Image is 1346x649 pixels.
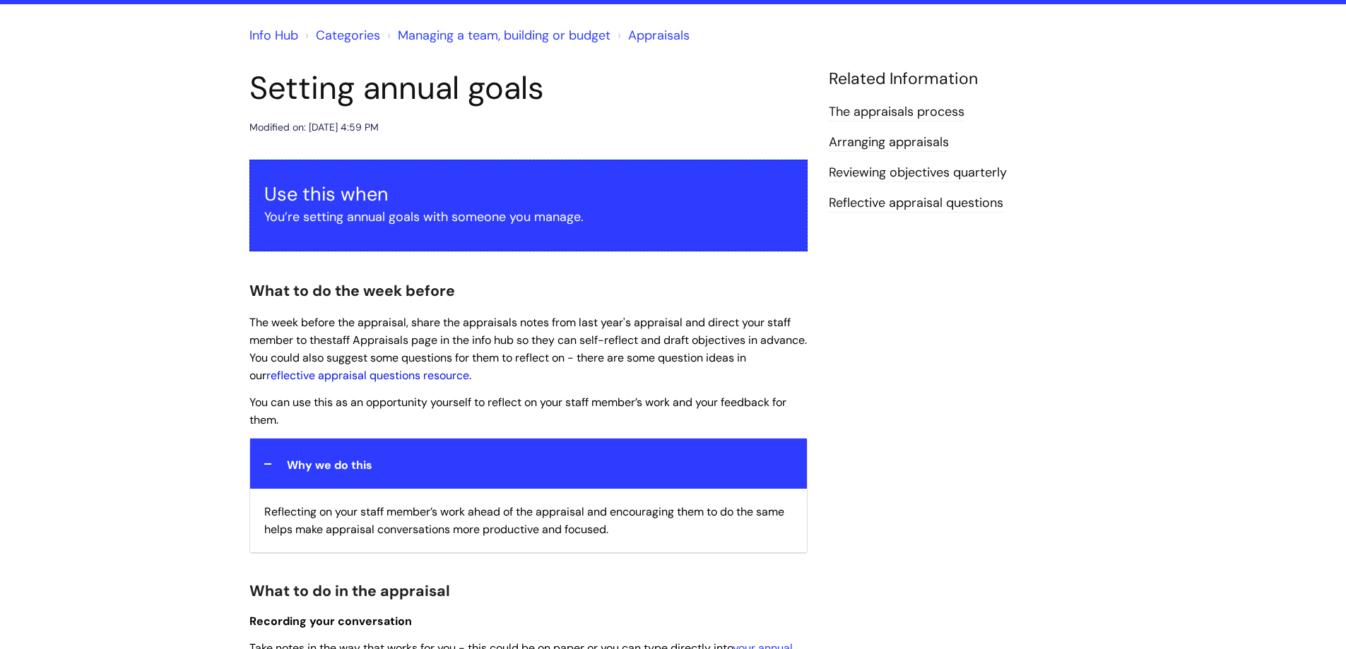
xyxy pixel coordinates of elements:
[829,164,1007,182] a: Reviewing objectives quarterly
[249,281,455,301] span: What to do the week before
[302,24,380,47] li: Solution home
[249,581,450,601] span: What to do in the appraisal
[249,614,412,629] span: Recording your conversation
[249,69,808,107] h1: Setting annual goals
[287,458,372,472] span: Why we do this
[829,69,1097,89] h4: Related Information
[829,103,964,121] a: The appraisals process
[264,206,793,228] p: You’re setting annual goals with someone you manage.
[249,395,786,427] span: You can use this as an opportunity yourself to reflect on your staff member’s work and your feedb...
[264,183,793,206] h3: Use this when
[398,27,610,44] a: Managing a team, building or budget
[249,315,807,382] span: The week before the appraisal, share the appraisals notes from last year's appraisal and direct y...
[264,504,784,537] span: Reflecting on your staff member’s work ahead of the appraisal and encouraging them to do the same...
[829,194,1003,213] a: Reflective appraisal questions
[249,27,298,44] a: Info Hub
[614,24,690,47] li: Appraisals
[326,333,437,347] a: staff Appraisals page
[266,368,469,383] a: reflective appraisal questions resource
[316,27,380,44] a: Categories
[249,119,379,136] div: Modified on: [DATE] 4:59 PM
[829,133,949,152] a: Arranging appraisals
[628,27,690,44] a: Appraisals
[384,24,610,47] li: Managing a team, building or budget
